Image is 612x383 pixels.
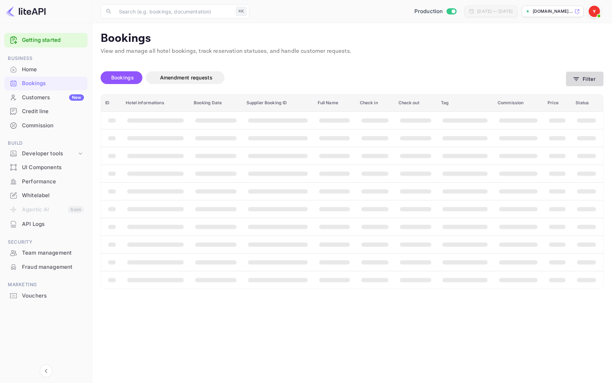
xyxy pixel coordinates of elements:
[4,77,87,90] a: Bookings
[242,94,313,112] th: Supplier Booking ID
[4,33,87,48] div: Getting started
[22,263,84,271] div: Fraud management
[160,74,212,81] span: Amendment requests
[189,94,242,112] th: Booking Date
[101,71,566,84] div: account-settings tabs
[4,161,87,174] a: UI Components
[22,163,84,172] div: UI Components
[101,47,603,56] p: View and manage all hotel bookings, track reservation statuses, and handle customer requests.
[101,94,603,289] table: booking table
[4,55,87,62] span: Business
[121,94,189,112] th: Hotel informations
[22,122,84,130] div: Commission
[115,4,233,18] input: Search (e.g. bookings, documentation)
[22,220,84,228] div: API Logs
[4,63,87,76] a: Home
[4,139,87,147] span: Build
[4,260,87,273] a: Fraud management
[4,289,87,302] a: Vouchers
[69,94,84,101] div: New
[477,8,512,15] div: [DATE] — [DATE]
[4,217,87,231] a: API Logs
[4,148,87,160] div: Developer tools
[414,7,443,16] span: Production
[571,94,603,112] th: Status
[4,217,87,231] div: API Logs
[356,94,394,112] th: Check in
[101,94,121,112] th: ID
[22,79,84,88] div: Bookings
[566,72,603,86] button: Filter
[236,7,246,16] div: ⌘K
[493,94,543,112] th: Commission
[4,246,87,260] div: Team management
[40,365,52,377] button: Collapse navigation
[22,66,84,74] div: Home
[22,249,84,257] div: Team management
[22,36,84,44] a: Getting started
[4,175,87,188] a: Performance
[6,6,46,17] img: LiteAPI logo
[4,281,87,289] span: Marketing
[313,94,356,112] th: Full Name
[22,178,84,186] div: Performance
[22,150,77,158] div: Developer tools
[22,107,84,116] div: Credit line
[4,189,87,202] a: Whitelabel
[101,32,603,46] p: Bookings
[4,260,87,274] div: Fraud management
[533,8,573,15] p: [DOMAIN_NAME]...
[412,7,459,16] div: Switch to Sandbox mode
[22,191,84,200] div: Whitelabel
[437,94,493,112] th: Tag
[4,238,87,246] span: Security
[4,91,87,104] a: CustomersNew
[543,94,571,112] th: Price
[111,74,134,81] span: Bookings
[4,246,87,259] a: Team management
[4,63,87,77] div: Home
[4,289,87,303] div: Vouchers
[22,94,84,102] div: Customers
[22,292,84,300] div: Vouchers
[589,6,600,17] img: Yandex
[4,119,87,132] a: Commission
[4,105,87,118] a: Credit line
[394,94,437,112] th: Check out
